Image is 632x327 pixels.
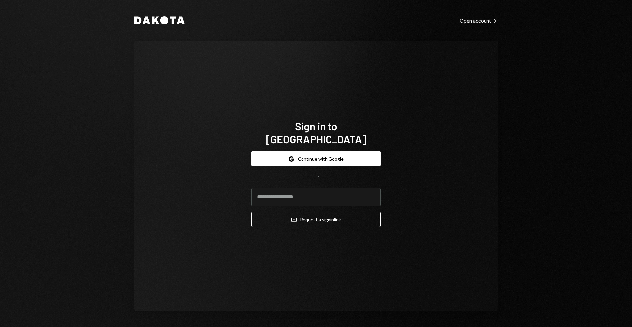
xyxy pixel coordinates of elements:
div: OR [313,174,319,180]
a: Open account [460,17,498,24]
button: Continue with Google [251,151,381,166]
h1: Sign in to [GEOGRAPHIC_DATA] [251,119,381,146]
button: Request a signinlink [251,212,381,227]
